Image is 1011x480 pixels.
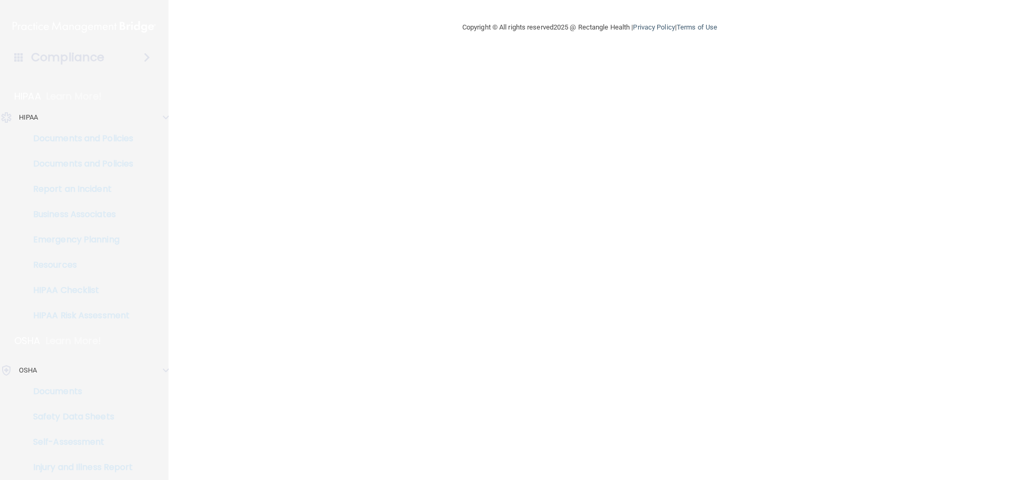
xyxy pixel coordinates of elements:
p: Documents [7,386,151,397]
h4: Compliance [31,50,104,65]
p: Documents and Policies [7,133,151,144]
p: HIPAA [19,111,38,124]
p: Report an Incident [7,184,151,194]
p: Resources [7,260,151,270]
a: Terms of Use [677,23,717,31]
p: HIPAA [14,90,41,103]
img: PMB logo [13,16,156,37]
p: Learn More! [46,335,102,347]
p: Business Associates [7,209,151,220]
p: Learn More! [46,90,102,103]
p: OSHA [14,335,41,347]
p: HIPAA Checklist [7,285,151,296]
p: Emergency Planning [7,234,151,245]
a: Privacy Policy [633,23,675,31]
p: Injury and Illness Report [7,462,151,473]
p: HIPAA Risk Assessment [7,310,151,321]
div: Copyright © All rights reserved 2025 @ Rectangle Health | | [398,11,782,44]
p: OSHA [19,364,37,377]
p: Documents and Policies [7,159,151,169]
p: Safety Data Sheets [7,412,151,422]
p: Self-Assessment [7,437,151,447]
